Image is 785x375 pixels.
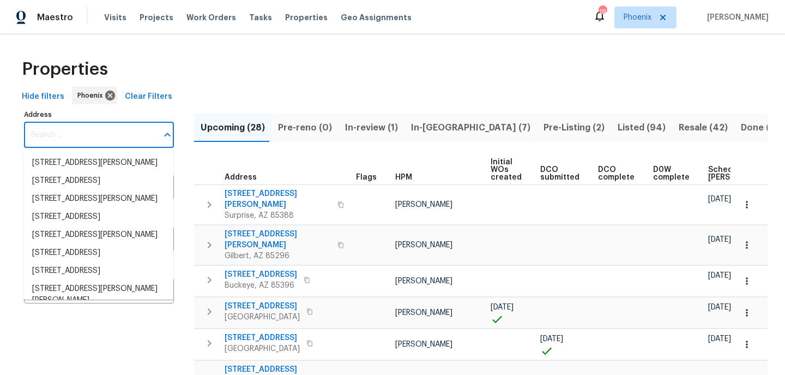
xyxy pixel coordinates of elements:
li: [STREET_ADDRESS][PERSON_NAME][PERSON_NAME] [23,280,173,309]
span: Geo Assignments [341,12,412,23]
span: [PERSON_NAME] [395,241,452,249]
div: Phoenix [72,87,117,104]
li: [STREET_ADDRESS][PERSON_NAME] [23,190,173,208]
span: Clear Filters [125,90,172,104]
span: [PERSON_NAME] [395,309,452,317]
li: [STREET_ADDRESS] [23,172,173,190]
span: [STREET_ADDRESS] [225,269,297,280]
span: [DATE] [491,303,514,311]
span: Listed (94) [618,120,666,135]
li: [STREET_ADDRESS][PERSON_NAME] [23,154,173,172]
span: [PERSON_NAME] [395,201,452,209]
span: Properties [285,12,328,23]
span: DCO submitted [540,166,579,181]
span: [STREET_ADDRESS][PERSON_NAME] [225,188,331,210]
span: [DATE] [708,303,731,311]
li: [STREET_ADDRESS] [23,208,173,226]
span: Upcoming (28) [201,120,265,135]
span: [DATE] [708,236,731,243]
input: Search ... [24,122,158,148]
span: [GEOGRAPHIC_DATA] [225,343,300,354]
div: 19 [599,7,606,17]
span: Pre-Listing (2) [544,120,605,135]
span: [STREET_ADDRESS][PERSON_NAME] [225,229,331,251]
span: Pre-reno (0) [278,120,332,135]
span: [STREET_ADDRESS] [225,301,300,312]
span: Tasks [249,14,272,21]
span: Phoenix [77,90,107,101]
span: [DATE] [540,335,563,343]
span: Surprise, AZ 85388 [225,210,331,221]
span: Visits [104,12,126,23]
span: Gilbert, AZ 85296 [225,251,331,261]
span: Initial WOs created [491,158,522,181]
button: Close [160,127,175,142]
button: Hide filters [17,87,69,107]
li: [STREET_ADDRESS] [23,244,173,262]
span: Flags [356,174,377,181]
span: [DATE] [708,272,731,279]
span: Hide filters [22,90,64,104]
span: [STREET_ADDRESS] [225,332,300,343]
span: In-[GEOGRAPHIC_DATA] (7) [411,120,530,135]
span: HPM [395,174,412,181]
button: Clear Filters [120,87,177,107]
span: [PERSON_NAME] [703,12,769,23]
span: Phoenix [624,12,651,23]
span: [GEOGRAPHIC_DATA] [225,312,300,323]
span: [DATE] [708,335,731,343]
span: Properties [22,64,108,75]
span: [PERSON_NAME] [395,277,452,285]
span: Scheduled [PERSON_NAME] [708,166,770,181]
span: [PERSON_NAME] [395,341,452,348]
li: [STREET_ADDRESS][PERSON_NAME] [23,226,173,244]
li: [STREET_ADDRESS] [23,262,173,280]
span: Projects [140,12,173,23]
span: Resale (42) [679,120,728,135]
span: In-review (1) [345,120,398,135]
span: Address [225,174,257,181]
span: DCO complete [598,166,635,181]
span: D0W complete [653,166,690,181]
span: Work Orders [186,12,236,23]
span: Maestro [37,12,73,23]
label: Address [24,111,174,118]
span: Buckeye, AZ 85396 [225,280,297,291]
span: [DATE] [708,195,731,203]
